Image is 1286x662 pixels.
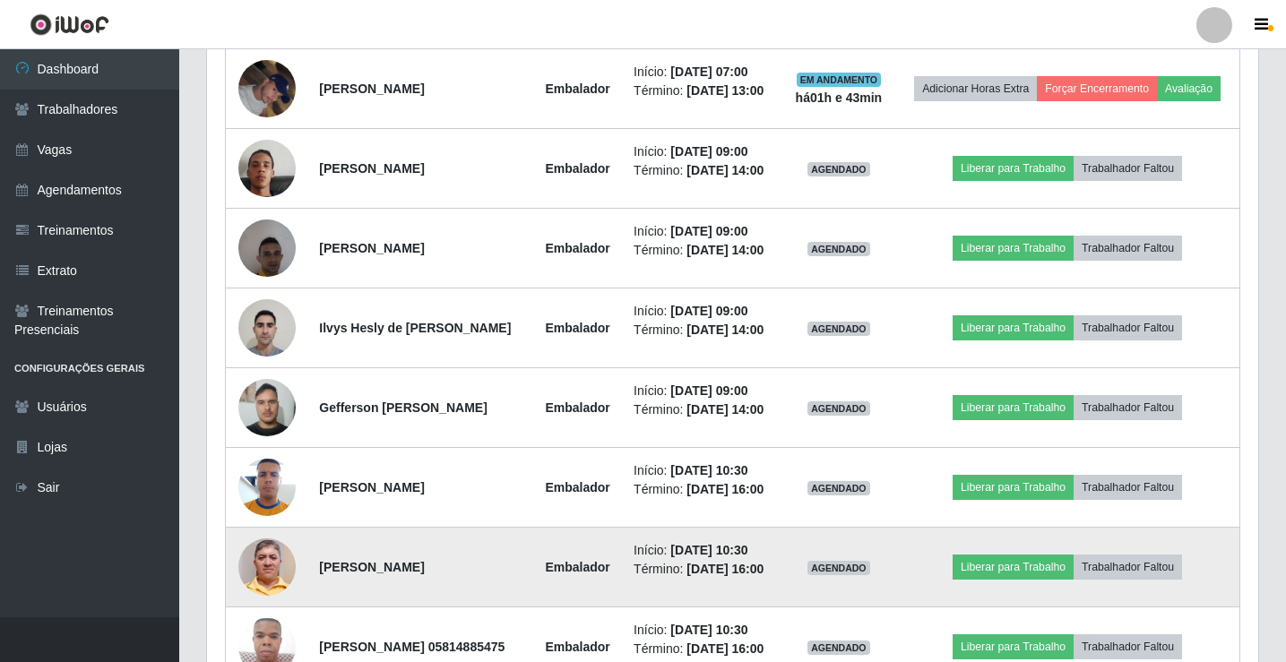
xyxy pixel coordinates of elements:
strong: [PERSON_NAME] [319,480,424,494]
button: Trabalhador Faltou [1074,555,1182,580]
button: Trabalhador Faltou [1074,236,1182,261]
strong: Gefferson [PERSON_NAME] [319,400,487,415]
li: Início: [634,382,772,400]
strong: [PERSON_NAME] [319,82,424,96]
button: Adicionar Horas Extra [914,76,1037,101]
strong: Ilvys Hesly de [PERSON_NAME] [319,321,511,335]
li: Término: [634,400,772,419]
img: 1756659986105.jpeg [238,369,296,445]
strong: Embalador [545,640,609,654]
strong: Embalador [545,321,609,335]
strong: [PERSON_NAME] 05814885475 [319,640,505,654]
span: AGENDADO [807,162,870,176]
li: Início: [634,541,772,560]
span: EM ANDAMENTO [797,73,882,87]
img: 1732041677444.jpeg [238,449,296,525]
button: Trabalhador Faltou [1074,475,1182,500]
button: Avaliação [1157,76,1221,101]
button: Liberar para Trabalho [953,236,1074,261]
time: [DATE] 10:30 [670,543,747,557]
button: Liberar para Trabalho [953,634,1074,659]
li: Início: [634,302,772,321]
strong: [PERSON_NAME] [319,560,424,574]
img: 1672423155004.jpeg [238,117,296,219]
button: Liberar para Trabalho [953,156,1074,181]
li: Início: [634,461,772,480]
li: Término: [634,161,772,180]
li: Início: [634,142,772,161]
span: AGENDADO [807,322,870,336]
li: Início: [634,222,772,241]
span: AGENDADO [807,242,870,256]
time: [DATE] 09:00 [670,304,747,318]
strong: Embalador [545,82,609,96]
time: [DATE] 14:00 [686,402,764,417]
button: Trabalhador Faltou [1074,634,1182,659]
span: AGENDADO [807,641,870,655]
img: 1701560793571.jpeg [238,210,296,286]
span: AGENDADO [807,481,870,495]
strong: Embalador [545,241,609,255]
strong: há 01 h e 43 min [796,90,883,105]
img: CoreUI Logo [30,13,109,36]
button: Liberar para Trabalho [953,555,1074,580]
time: [DATE] 10:30 [670,463,747,477]
strong: Embalador [545,400,609,415]
strong: Embalador [545,161,609,176]
time: [DATE] 09:00 [670,144,747,159]
li: Término: [634,241,772,260]
time: [DATE] 16:00 [686,482,764,496]
li: Término: [634,640,772,658]
strong: Embalador [545,480,609,494]
li: Término: [634,321,772,340]
time: [DATE] 10:30 [670,623,747,637]
span: AGENDADO [807,561,870,575]
time: [DATE] 14:00 [686,322,764,337]
button: Forçar Encerramento [1037,76,1157,101]
li: Início: [634,63,772,82]
img: 1687914027317.jpeg [238,516,296,618]
img: 1754491826586.jpeg [238,50,296,126]
time: [DATE] 09:00 [670,224,747,238]
button: Trabalhador Faltou [1074,395,1182,420]
button: Trabalhador Faltou [1074,156,1182,181]
strong: Embalador [545,560,609,574]
img: 1714420702903.jpeg [238,289,296,365]
button: Liberar para Trabalho [953,315,1074,340]
button: Liberar para Trabalho [953,475,1074,500]
li: Término: [634,480,772,499]
li: Término: [634,560,772,579]
time: [DATE] 14:00 [686,243,764,257]
li: Término: [634,82,772,100]
time: [DATE] 14:00 [686,163,764,177]
li: Início: [634,621,772,640]
button: Liberar para Trabalho [953,395,1074,420]
time: [DATE] 13:00 [686,83,764,98]
time: [DATE] 09:00 [670,383,747,398]
span: AGENDADO [807,401,870,416]
time: [DATE] 16:00 [686,641,764,656]
time: [DATE] 07:00 [670,64,747,79]
button: Trabalhador Faltou [1074,315,1182,340]
strong: [PERSON_NAME] [319,161,424,176]
strong: [PERSON_NAME] [319,241,424,255]
time: [DATE] 16:00 [686,562,764,576]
